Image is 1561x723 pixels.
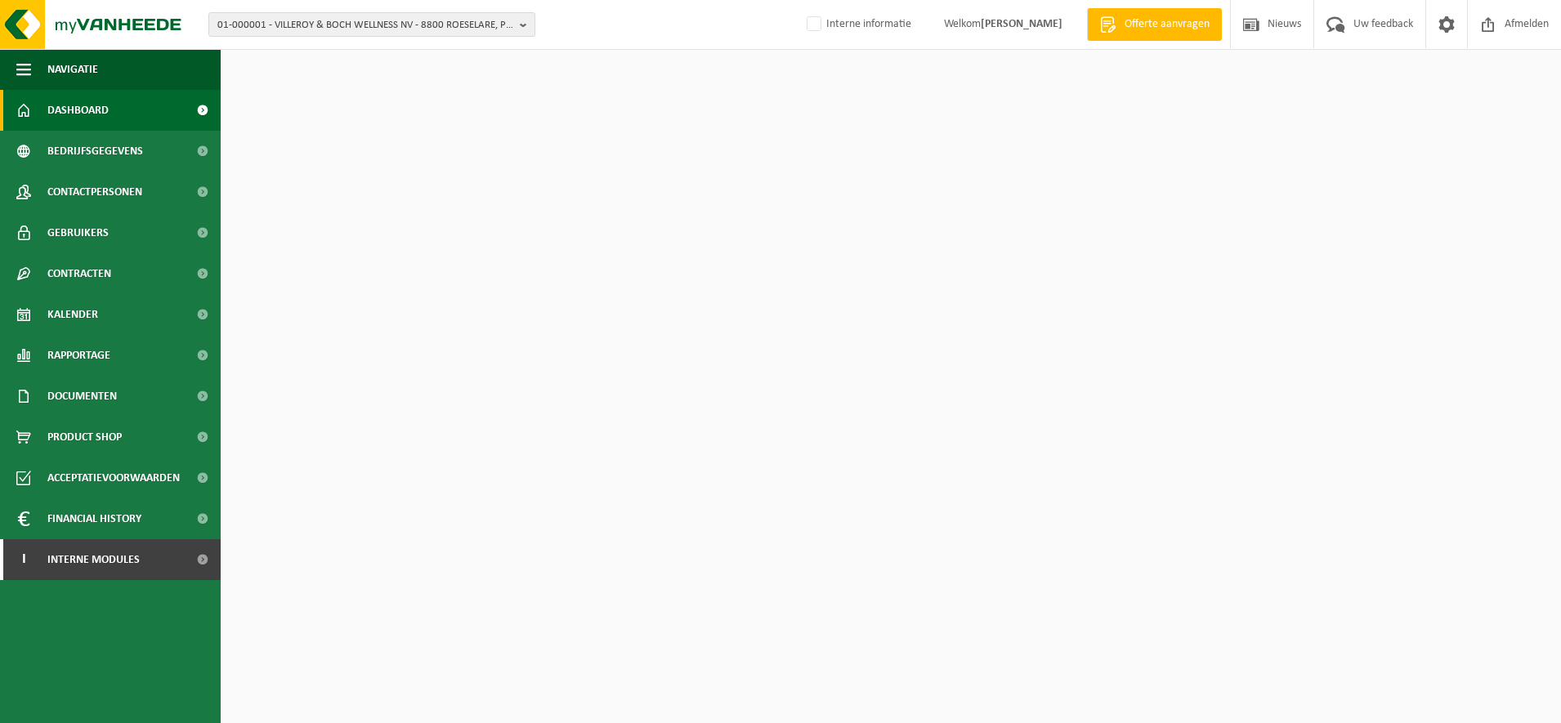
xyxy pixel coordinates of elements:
[803,12,911,37] label: Interne informatie
[47,539,140,580] span: Interne modules
[16,539,31,580] span: I
[47,457,180,498] span: Acceptatievoorwaarden
[1120,16,1214,33] span: Offerte aanvragen
[981,18,1062,30] strong: [PERSON_NAME]
[47,376,117,417] span: Documenten
[47,335,110,376] span: Rapportage
[47,49,98,90] span: Navigatie
[47,131,143,172] span: Bedrijfsgegevens
[47,90,109,131] span: Dashboard
[47,253,111,294] span: Contracten
[1087,8,1222,41] a: Offerte aanvragen
[47,212,109,253] span: Gebruikers
[47,172,142,212] span: Contactpersonen
[208,12,535,37] button: 01-000001 - VILLEROY & BOCH WELLNESS NV - 8800 ROESELARE, POPULIERSTRAAT 1
[217,13,513,38] span: 01-000001 - VILLEROY & BOCH WELLNESS NV - 8800 ROESELARE, POPULIERSTRAAT 1
[47,498,141,539] span: Financial History
[47,417,122,457] span: Product Shop
[47,294,98,335] span: Kalender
